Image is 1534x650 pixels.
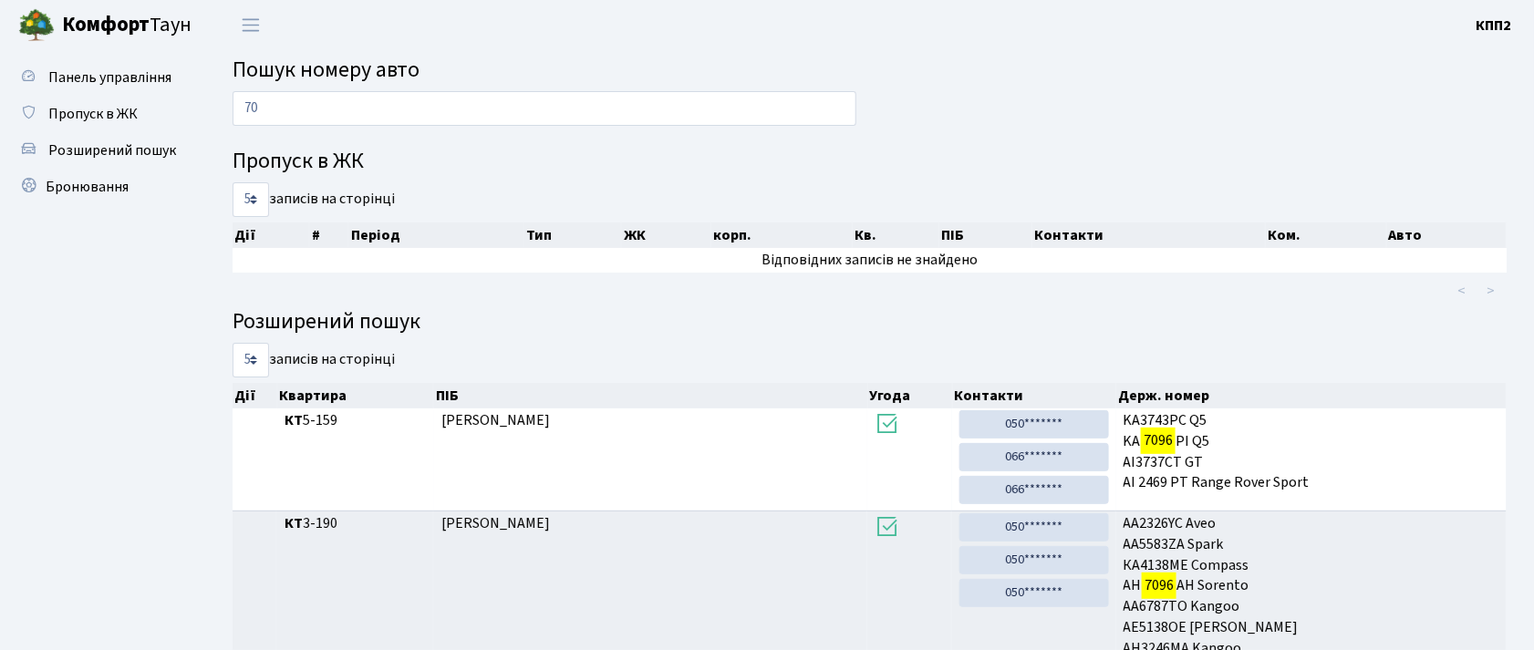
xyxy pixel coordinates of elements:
[46,177,129,197] span: Бронювання
[349,222,523,248] th: Період
[233,343,269,377] select: записів на сторінці
[1142,573,1176,598] mark: 7096
[441,410,550,430] span: [PERSON_NAME]
[622,222,710,248] th: ЖК
[48,140,176,160] span: Розширений пошук
[1124,410,1499,493] span: KA3743PC Q5 KA PI Q5 АІ3737СТ GT АІ 2469 РТ Range Rover Sport
[233,149,1507,175] h4: Пропуск в ЖК
[1032,222,1267,248] th: Контакти
[233,182,395,217] label: записів на сторінці
[9,59,192,96] a: Панель управління
[868,383,953,408] th: Угода
[853,222,939,248] th: Кв.
[285,513,303,533] b: КТ
[285,410,303,430] b: КТ
[939,222,1032,248] th: ПІБ
[711,222,853,248] th: корп.
[18,7,55,44] img: logo.png
[278,383,434,408] th: Квартира
[233,91,856,126] input: Пошук
[524,222,622,248] th: Тип
[953,383,1117,408] th: Контакти
[233,309,1507,335] h4: Розширений пошук
[1141,428,1176,453] mark: 7096
[9,96,192,132] a: Пропуск в ЖК
[434,383,868,408] th: ПІБ
[9,169,192,205] a: Бронювання
[1477,15,1512,36] a: КПП2
[285,410,426,431] span: 5-159
[1477,15,1512,36] b: КПП2
[285,513,426,534] span: 3-190
[48,104,138,124] span: Пропуск в ЖК
[233,54,420,86] span: Пошук номеру авто
[233,343,395,377] label: записів на сторінці
[9,132,192,169] a: Розширений пошук
[441,513,550,533] span: [PERSON_NAME]
[228,10,274,40] button: Переключити навігацію
[233,222,310,248] th: Дії
[48,67,171,88] span: Панель управління
[233,248,1507,273] td: Відповідних записів не знайдено
[1116,383,1507,408] th: Держ. номер
[62,10,192,41] span: Таун
[1266,222,1386,248] th: Ком.
[310,222,350,248] th: #
[233,182,269,217] select: записів на сторінці
[1387,222,1508,248] th: Авто
[62,10,150,39] b: Комфорт
[233,383,278,408] th: Дії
